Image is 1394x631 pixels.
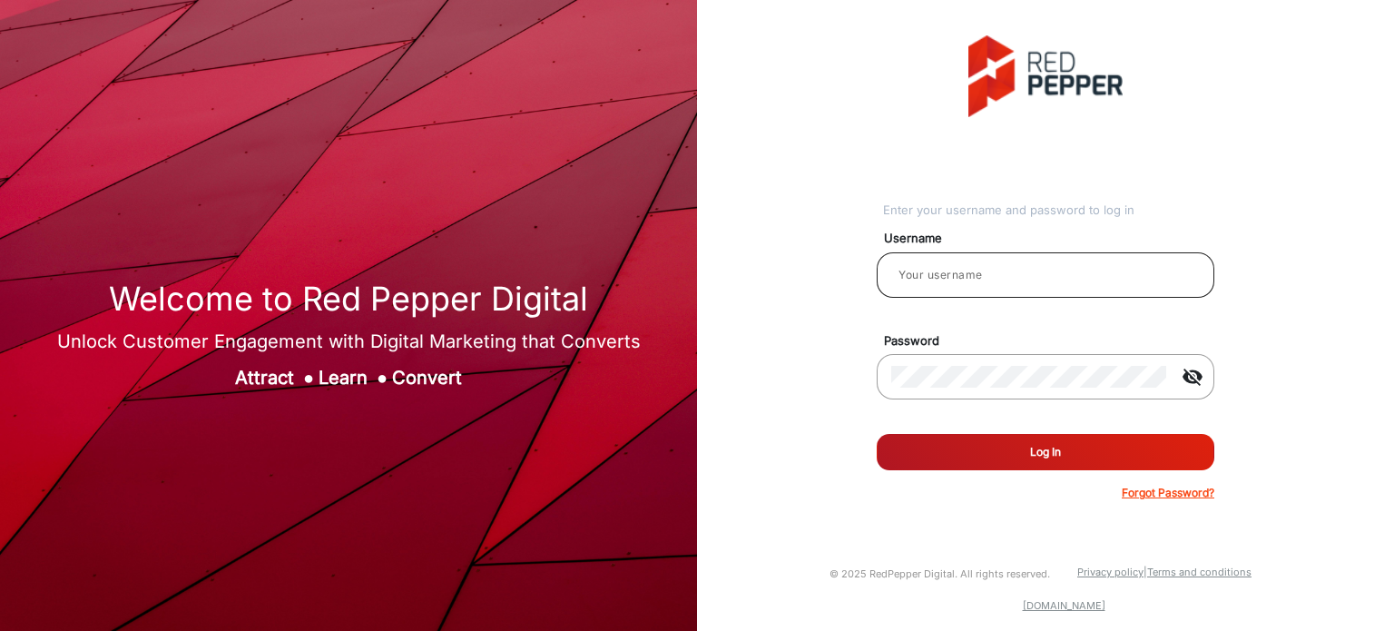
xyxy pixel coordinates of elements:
[1147,566,1252,578] a: Terms and conditions
[891,264,1200,286] input: Your username
[870,332,1235,350] mat-label: Password
[883,202,1214,220] div: Enter your username and password to log in
[57,364,641,391] div: Attract Learn Convert
[57,328,641,355] div: Unlock Customer Engagement with Digital Marketing that Converts
[1023,599,1105,612] a: [DOMAIN_NAME]
[830,567,1050,580] small: © 2025 RedPepper Digital. All rights reserved.
[303,367,314,389] span: ●
[1077,566,1144,578] a: Privacy policy
[1144,566,1147,578] a: |
[877,434,1214,470] button: Log In
[1122,485,1214,501] p: Forgot Password?
[57,280,641,319] h1: Welcome to Red Pepper Digital
[870,230,1235,248] mat-label: Username
[377,367,388,389] span: ●
[968,35,1123,117] img: vmg-logo
[1171,366,1214,388] mat-icon: visibility_off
